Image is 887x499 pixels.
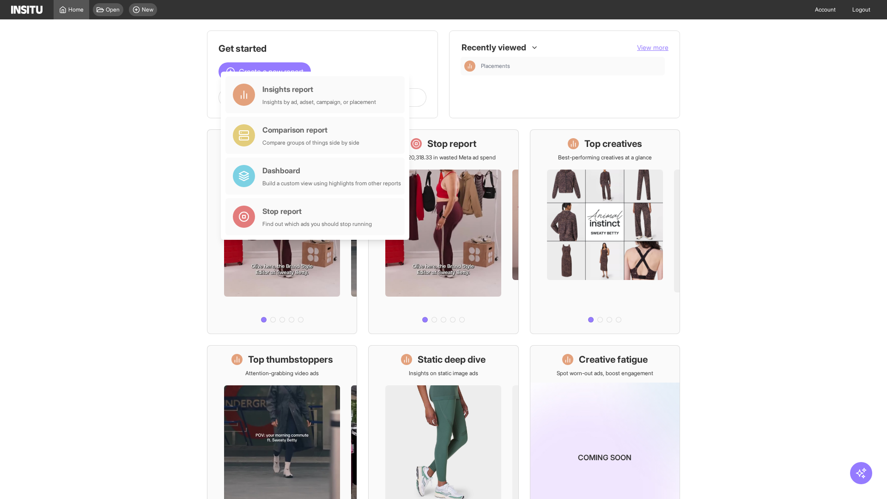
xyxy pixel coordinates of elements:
[239,66,304,77] span: Create a new report
[391,154,496,161] p: Save £20,318.33 in wasted Meta ad spend
[106,6,120,13] span: Open
[368,129,518,334] a: Stop reportSave £20,318.33 in wasted Meta ad spend
[262,220,372,228] div: Find out which ads you should stop running
[637,43,668,51] span: View more
[418,353,486,366] h1: Static deep dive
[245,370,319,377] p: Attention-grabbing video ads
[219,62,311,81] button: Create a new report
[262,206,372,217] div: Stop report
[637,43,668,52] button: View more
[248,353,333,366] h1: Top thumbstoppers
[427,137,476,150] h1: Stop report
[262,165,401,176] div: Dashboard
[584,137,642,150] h1: Top creatives
[530,129,680,334] a: Top creativesBest-performing creatives at a glance
[142,6,153,13] span: New
[68,6,84,13] span: Home
[262,139,359,146] div: Compare groups of things side by side
[464,61,475,72] div: Insights
[11,6,43,14] img: Logo
[558,154,652,161] p: Best-performing creatives at a glance
[481,62,510,70] span: Placements
[481,62,661,70] span: Placements
[219,42,426,55] h1: Get started
[262,98,376,106] div: Insights by ad, adset, campaign, or placement
[409,370,478,377] p: Insights on static image ads
[262,124,359,135] div: Comparison report
[262,180,401,187] div: Build a custom view using highlights from other reports
[207,129,357,334] a: What's live nowSee all active ads instantly
[262,84,376,95] div: Insights report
